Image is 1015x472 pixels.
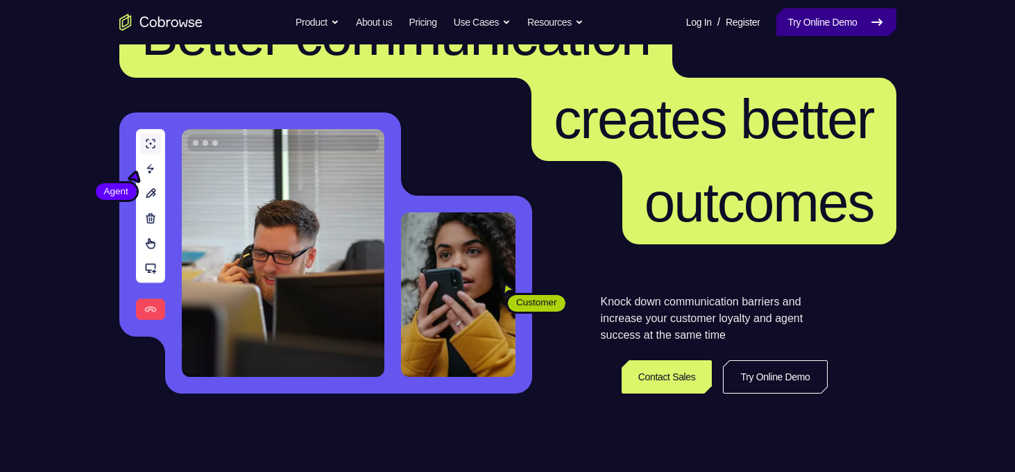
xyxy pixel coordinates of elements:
a: About us [356,8,392,36]
p: Knock down communication barriers and increase your customer loyalty and agent success at the sam... [601,294,828,344]
span: creates better [554,88,873,150]
a: Go to the home page [119,14,203,31]
span: outcomes [645,171,874,233]
a: Try Online Demo [776,8,896,36]
img: A customer support agent talking on the phone [182,129,384,377]
a: Pricing [409,8,436,36]
img: A customer holding their phone [401,212,515,377]
button: Use Cases [454,8,511,36]
button: Product [296,8,339,36]
span: / [717,14,720,31]
a: Log In [686,8,712,36]
a: Try Online Demo [723,360,827,394]
a: Register [726,8,760,36]
button: Resources [527,8,583,36]
a: Contact Sales [622,360,713,394]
